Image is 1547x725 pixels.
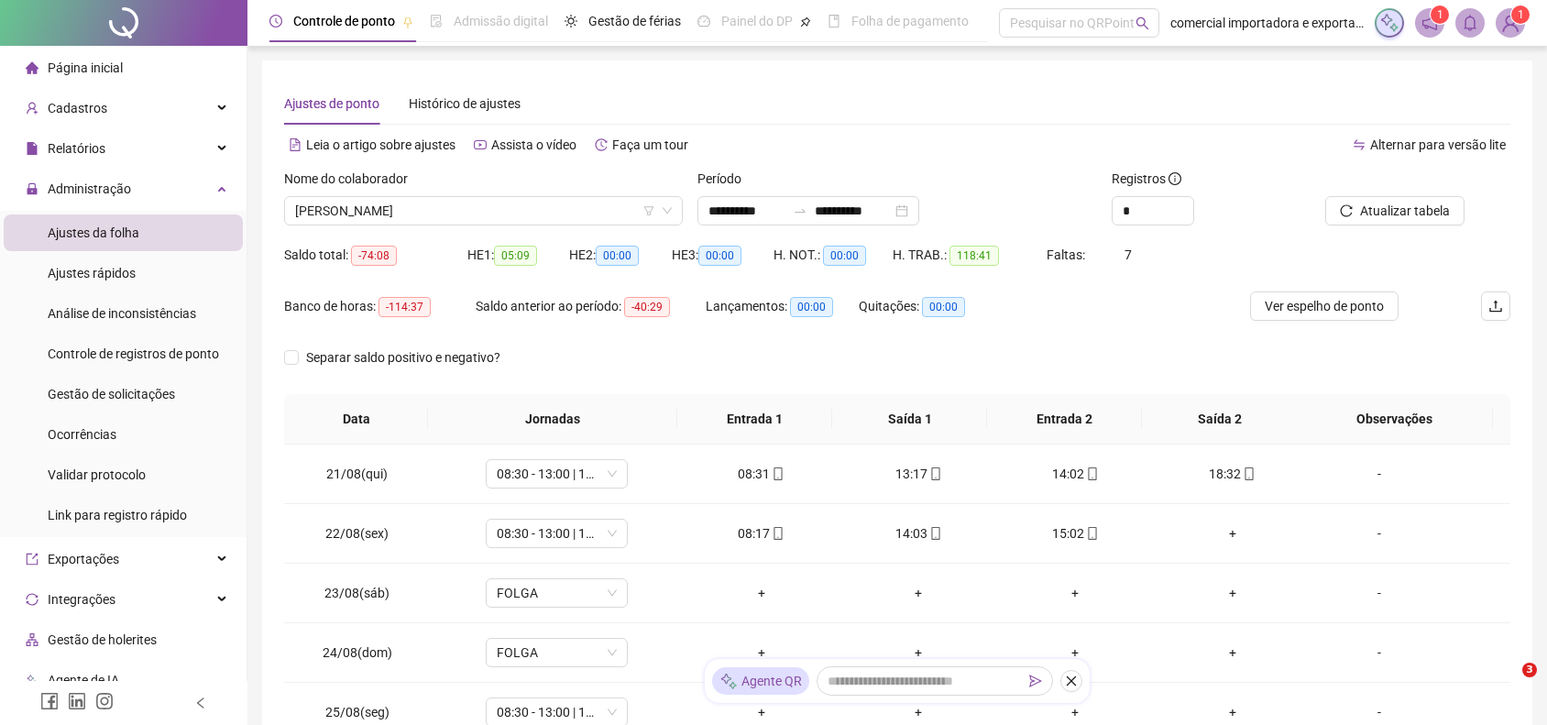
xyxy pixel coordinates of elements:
span: sync [26,593,38,606]
span: 21/08(qui) [326,467,388,481]
span: export [26,553,38,566]
span: mobile [770,527,784,540]
span: bell [1462,15,1478,31]
span: Painel do DP [721,14,793,28]
span: Relatórios [48,141,105,156]
span: ADAILSON SOUZA DA CUNHA [295,197,672,225]
div: 15:02 [1012,523,1139,544]
span: Página inicial [48,60,123,75]
span: Separar saldo positivo e negativo? [299,347,508,368]
span: 23/08(sáb) [324,586,389,600]
img: sparkle-icon.fc2bf0ac1784a2077858766a79e2daf3.svg [719,672,738,691]
div: Agente QR [712,667,809,695]
div: + [855,702,982,722]
span: FOLGA [497,639,617,666]
div: + [697,583,825,603]
label: Período [697,169,753,189]
div: 08:17 [697,523,825,544]
span: Validar protocolo [48,467,146,482]
span: clock-circle [269,15,282,27]
div: + [1012,643,1139,663]
span: Admissão digital [454,14,548,28]
div: + [1168,523,1296,544]
span: Assista o vídeo [491,137,576,152]
span: 00:00 [596,246,639,266]
span: Integrações [48,592,115,607]
div: + [697,702,825,722]
span: close [1065,675,1078,687]
div: 08:31 [697,464,825,484]
button: Ver espelho de ponto [1250,291,1399,321]
div: - [1325,643,1433,663]
span: home [26,61,38,74]
span: Registros [1112,169,1181,189]
th: Data [284,394,428,445]
span: 08:30 - 13:00 | 14:00 - 17:30 [497,520,617,547]
span: 1 [1518,8,1524,21]
span: file-done [430,15,443,27]
span: lock [26,182,38,195]
div: - [1325,523,1433,544]
span: linkedin [68,692,86,710]
div: HE 1: [467,245,569,266]
img: 91461 [1497,9,1524,37]
span: instagram [95,692,114,710]
sup: 1 [1431,5,1449,24]
span: 24/08(dom) [323,645,392,660]
span: filter [643,205,654,216]
div: - [1325,464,1433,484]
span: Administração [48,181,131,196]
span: 00:00 [698,246,741,266]
span: 7 [1125,247,1132,262]
span: 25/08(seg) [325,705,389,720]
span: 08:30 - 13:00 | 14:00 - 18:30 [497,460,617,488]
span: Gestão de solicitações [48,387,175,401]
div: + [1012,583,1139,603]
span: -40:29 [624,297,670,317]
span: left [194,697,207,709]
span: youtube [474,138,487,151]
div: H. TRAB.: [893,245,1046,266]
div: 13:17 [855,464,982,484]
span: Gestão de férias [588,14,681,28]
span: mobile [927,527,942,540]
span: history [595,138,608,151]
th: Saída 1 [832,394,987,445]
span: Exportações [48,552,119,566]
span: mobile [1084,527,1099,540]
div: 14:03 [855,523,982,544]
span: upload [1488,299,1503,313]
span: apartment [26,633,38,646]
span: 00:00 [823,246,866,266]
div: HE 3: [672,245,773,266]
span: Agente de IA [48,673,119,687]
span: to [793,203,807,218]
span: file [26,142,38,155]
span: 00:00 [790,297,833,317]
span: Análise de inconsistências [48,306,196,321]
span: swap-right [793,203,807,218]
span: mobile [927,467,942,480]
div: Lançamentos: [706,296,859,317]
span: 118:41 [949,246,999,266]
sup: Atualize o seu contato no menu Meus Dados [1511,5,1530,24]
span: Faça um tour [612,137,688,152]
span: Link para registro rápido [48,508,187,522]
span: dashboard [697,15,710,27]
label: Nome do colaborador [284,169,420,189]
div: + [855,643,982,663]
div: - [1325,583,1433,603]
span: sun [565,15,577,27]
th: Observações [1296,394,1493,445]
span: Ver espelho de ponto [1265,296,1384,316]
span: notification [1421,15,1438,31]
span: Faltas: [1047,247,1088,262]
div: Saldo total: [284,245,467,266]
img: sparkle-icon.fc2bf0ac1784a2077858766a79e2daf3.svg [1379,13,1399,33]
span: book [828,15,840,27]
div: Banco de horas: [284,296,476,317]
span: 1 [1437,8,1443,21]
span: user-add [26,102,38,115]
iframe: Intercom live chat [1485,663,1529,707]
span: mobile [770,467,784,480]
